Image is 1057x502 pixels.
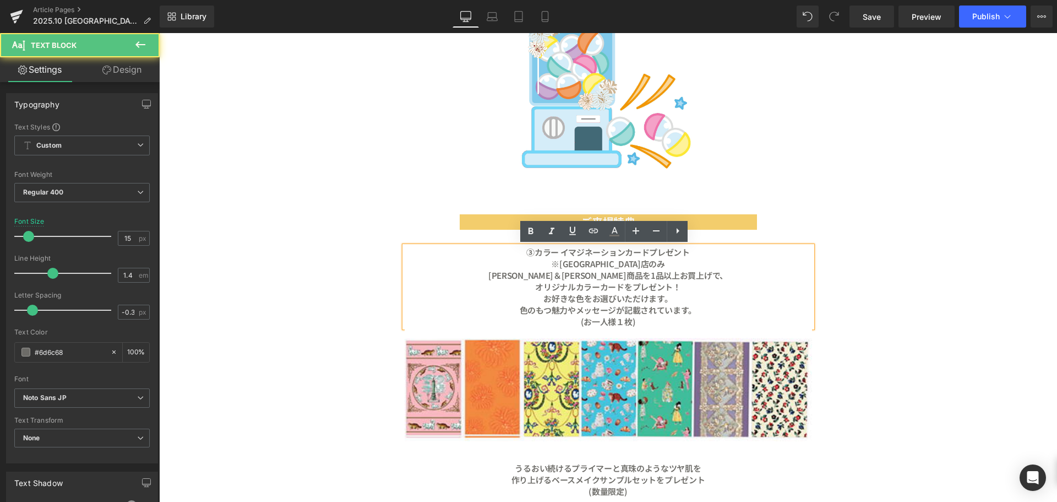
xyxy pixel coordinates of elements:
[510,429,542,441] b: ツヤ肌を
[912,11,941,23] span: Preview
[123,343,149,362] div: %
[959,6,1026,28] button: Publish
[14,375,150,383] div: Font
[23,393,67,403] i: Noto Sans JP
[384,260,513,271] b: お好きな色をお選びいただけます。
[392,225,506,236] b: ※[GEOGRAPHIC_DATA]店のみ
[14,472,63,488] div: Text Shadow
[23,188,64,196] b: Regular 400
[823,6,845,28] button: Redo
[972,12,1000,21] span: Publish
[139,309,148,316] span: px
[329,236,569,248] b: [PERSON_NAME]＆[PERSON_NAME]商品を1品以上お買上げで、
[14,94,59,109] div: Typography
[797,6,819,28] button: Undo
[181,12,206,21] span: Library
[14,122,150,131] div: Text Styles
[160,6,214,28] a: New Library
[361,271,537,283] b: 色のもつ魅力やメッセージが記載されています。
[367,213,531,225] b: ③カラー イマジネーションカードプレゼント
[14,171,150,179] div: Font Weight
[429,452,468,464] b: (数量限定)
[139,235,148,242] span: px
[1020,465,1046,491] div: Open Intercom Messenger
[33,6,160,14] a: Article Pages
[1031,6,1053,28] button: More
[356,429,509,441] b: うるおい続けるプライマーと真珠のような
[31,41,77,50] span: Text Block
[863,11,881,23] span: Save
[33,17,139,25] span: 2025.10 [GEOGRAPHIC_DATA]店 COLOR TRIP イベント開催
[898,6,955,28] a: Preview
[14,417,150,424] div: Text Transform
[479,6,505,28] a: Laptop
[139,272,148,279] span: em
[23,434,40,442] b: None
[14,328,150,336] div: Text Color
[422,181,476,197] b: ご来場特典
[376,248,522,260] b: オリジナルカラーカードをプレゼント！
[453,6,479,28] a: Desktop
[14,292,150,299] div: Letter Spacing
[352,441,546,452] b: 作り上げるベースメイクサンプルセットをプレゼント
[14,255,150,262] div: Line Height
[35,346,105,358] input: Color
[82,57,162,82] a: Design
[14,218,45,225] div: Font Size
[532,6,558,28] a: Mobile
[36,141,62,150] b: Custom
[505,6,532,28] a: Tablet
[422,283,477,294] b: (お一人様１枚)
